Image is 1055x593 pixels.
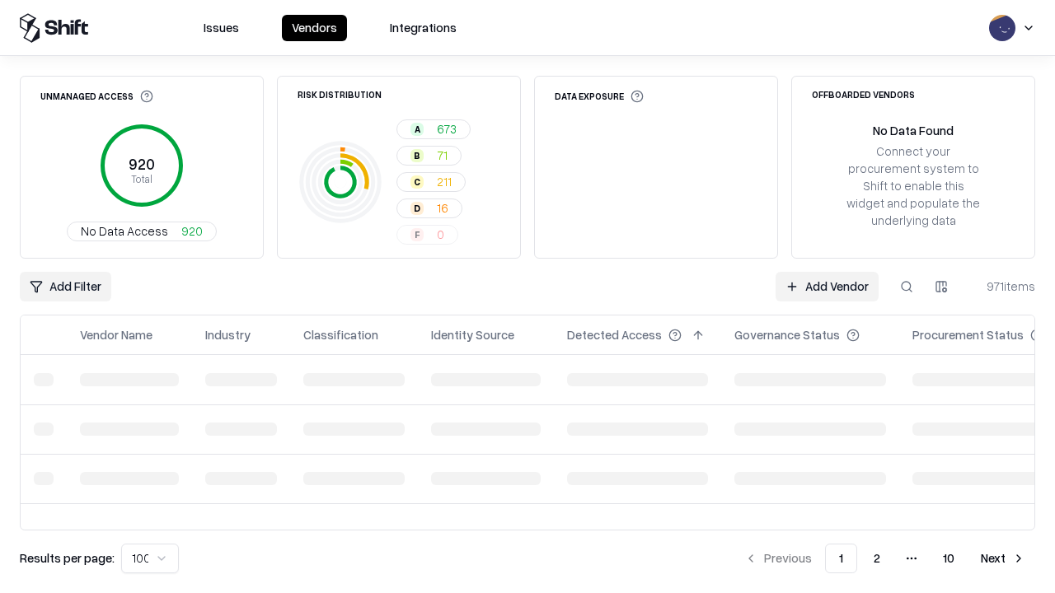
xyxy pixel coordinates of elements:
button: 1 [825,544,857,573]
div: B [410,149,424,162]
div: Vendor Name [80,326,152,343]
div: C [410,175,424,189]
div: Governance Status [734,326,840,343]
div: Detected Access [567,326,662,343]
button: B71 [396,146,462,166]
div: Procurement Status [912,326,1024,343]
span: No Data Access [81,222,168,240]
div: D [410,202,424,215]
button: No Data Access920 [67,222,217,241]
span: 71 [437,147,448,164]
button: Integrations [380,15,467,41]
button: Add Filter [20,272,111,301]
p: Results per page: [20,549,115,567]
div: Connect your procurement system to Shift to enable this widget and populate the underlying data [845,142,982,230]
div: Risk Distribution [298,90,382,99]
button: Vendors [282,15,347,41]
div: Industry [205,326,251,343]
div: No Data Found [873,122,954,139]
span: 211 [437,173,452,190]
span: 920 [181,222,203,240]
div: A [410,123,424,136]
div: Identity Source [431,326,514,343]
div: Offboarded Vendors [812,90,915,99]
div: Unmanaged Access [40,90,153,103]
button: 10 [930,544,968,573]
nav: pagination [734,544,1035,573]
button: Issues [194,15,249,41]
button: Next [971,544,1035,573]
div: Data Exposure [555,90,644,103]
span: 673 [437,120,457,138]
button: 2 [860,544,893,573]
a: Add Vendor [776,272,879,301]
div: 971 items [969,278,1035,295]
tspan: 920 [129,155,155,173]
tspan: Total [131,172,152,185]
button: A673 [396,119,471,139]
div: Classification [303,326,378,343]
button: D16 [396,198,462,218]
button: C211 [396,172,466,192]
span: 16 [437,199,448,217]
